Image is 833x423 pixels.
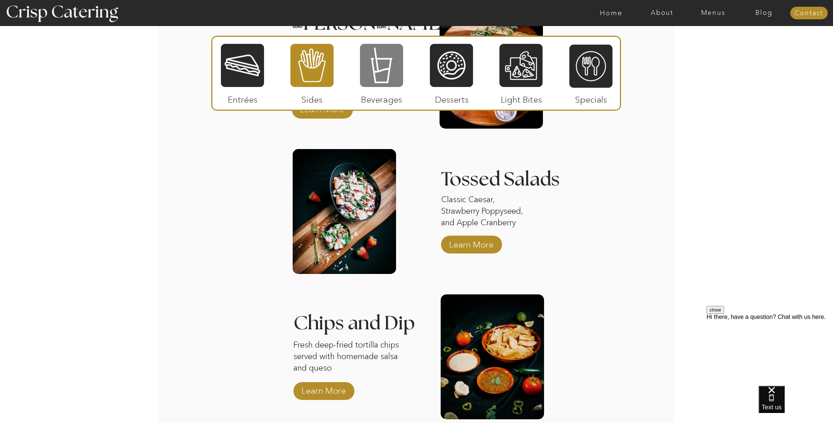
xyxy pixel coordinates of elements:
h3: Tossed Salads [441,170,568,188]
p: Desserts [427,87,476,109]
a: Blog [739,9,789,17]
a: Contact [790,10,828,17]
p: Sides [287,87,337,109]
a: Menus [688,9,739,17]
p: Classic Caesar, Strawberry Poppyseed, and Apple Cranberry [441,194,533,230]
a: Learn More [297,97,347,118]
iframe: podium webchat widget prompt [707,306,833,395]
p: Entrées [218,87,267,109]
h3: Chips and Dip [293,314,422,323]
a: Learn More [299,378,348,400]
p: Fresh deep-fried tortilla chips served with homemade salsa and queso [293,339,402,375]
a: Learn More [447,232,496,254]
iframe: podium webchat widget bubble [759,386,833,423]
p: Specials [566,87,615,109]
a: About [637,9,688,17]
p: Light Bites [496,87,546,109]
a: Home [586,9,637,17]
p: Beverages [357,87,406,109]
